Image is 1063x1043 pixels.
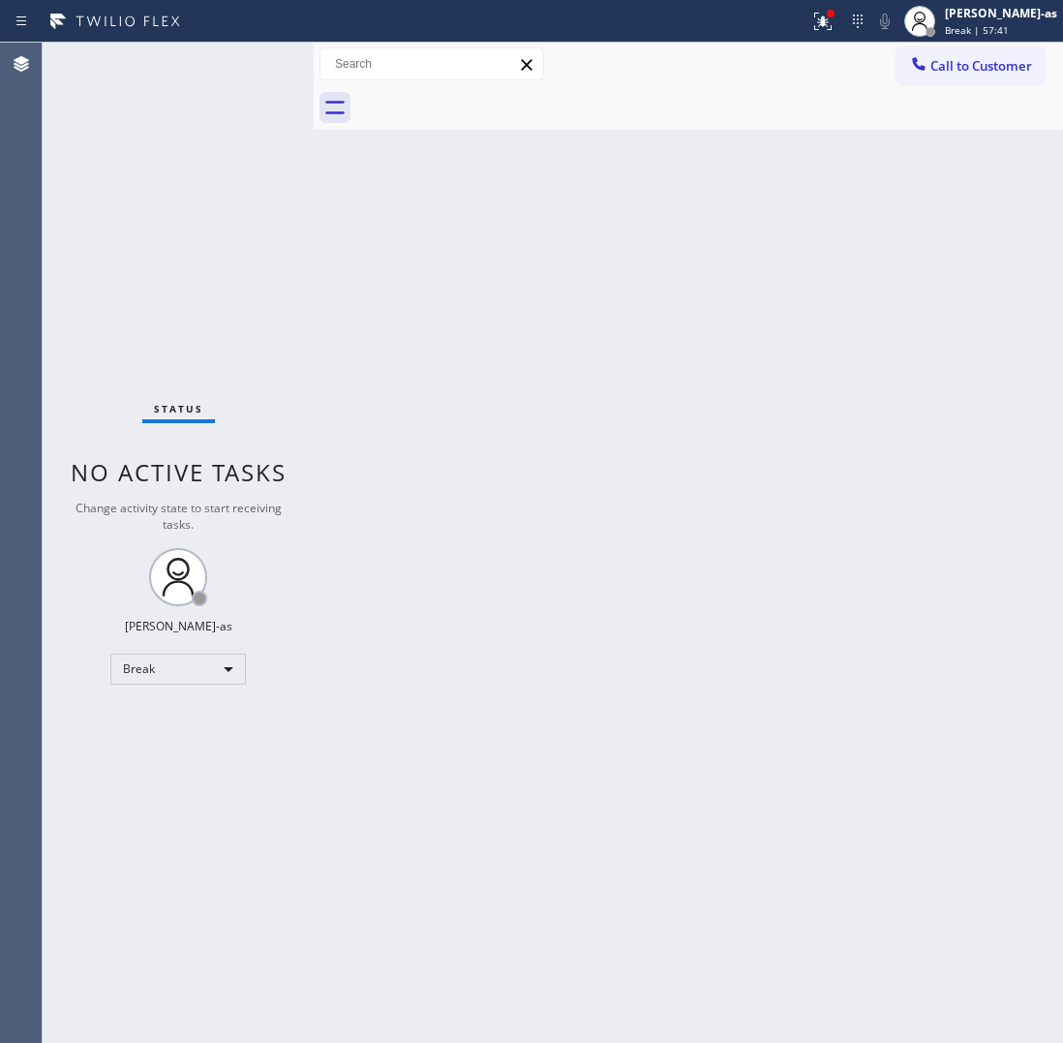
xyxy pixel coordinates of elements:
div: [PERSON_NAME]-as [945,5,1057,21]
span: Change activity state to start receiving tasks. [76,500,282,533]
input: Search [320,48,543,79]
div: Break [110,654,246,685]
div: [PERSON_NAME]-as [125,618,232,634]
button: Mute [871,8,898,35]
span: Status [154,402,203,415]
span: Call to Customer [930,57,1032,75]
span: No active tasks [71,456,287,488]
button: Call to Customer [896,47,1045,84]
span: Break | 57:41 [945,23,1009,37]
